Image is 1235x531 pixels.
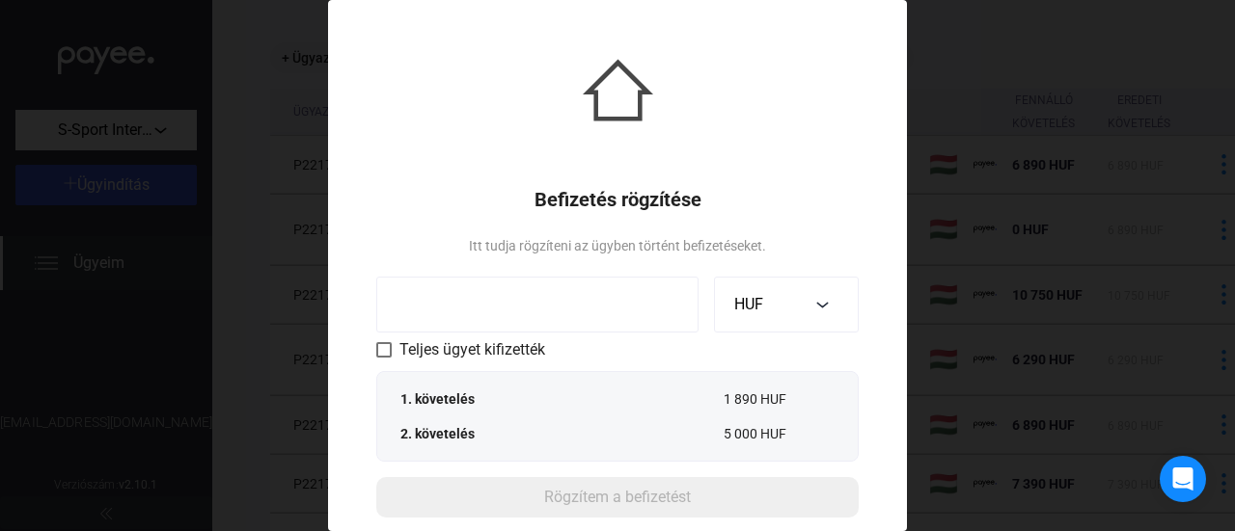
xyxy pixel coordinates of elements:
[734,295,763,313] span: HUF
[724,424,835,443] div: 5 000 HUF
[399,338,545,361] span: Teljes ügyet kifizették
[400,389,511,409] div: 1. követelés
[714,277,859,332] button: HUF
[724,389,835,409] div: 1 890 HUF
[469,234,766,257] div: Itt tudja rögzíteni az ügyben történt befizetéseket.
[535,188,701,211] h1: Befizetés rögzítése
[1160,456,1206,502] div: Open Intercom Messenger
[382,486,853,509] div: Rögzítem a befizetést
[400,424,511,443] div: 2. követelés
[376,477,859,518] button: Rögzítem a befizetést
[583,55,653,125] img: house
